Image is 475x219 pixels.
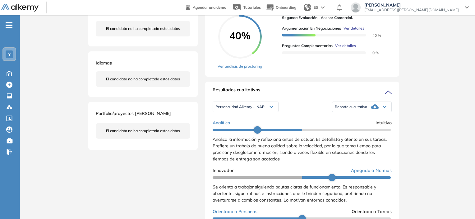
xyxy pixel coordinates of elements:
[96,60,112,66] span: Idiomas
[321,6,325,9] img: arrow
[304,4,311,11] img: world
[266,1,296,14] button: Onboarding
[365,50,379,55] span: 0 %
[364,7,459,12] span: [EMAIL_ADDRESS][PERSON_NAME][DOMAIN_NAME]
[213,120,230,126] span: Analítico
[282,15,387,21] span: Segunda evaluación - Asesor Comercial.
[106,26,180,31] span: El candidato no ha completado estos datos
[314,5,318,10] span: ES
[218,31,262,40] span: 40%
[376,120,392,126] span: Intuitivo
[344,26,364,31] span: Ver detalles
[193,5,226,10] span: Agendar una demo
[106,128,180,134] span: El candidato no ha completado estos datos
[276,5,296,10] span: Onboarding
[8,52,11,57] span: Y
[351,167,392,174] span: Apegado a Normas
[243,5,261,10] span: Tutoriales
[444,189,475,219] iframe: Chat Widget
[341,26,364,31] button: Ver detalles
[213,136,387,162] span: Analiza la información y reflexiona antes de actuar. Es detallista y atento en sus tareas. Prefie...
[186,3,226,11] a: Agendar una demo
[6,25,12,26] i: -
[444,189,475,219] div: Widget de chat
[282,43,333,49] span: Preguntas complementarias
[282,26,341,31] span: Argumentación en negociaciones
[335,104,367,109] span: Reporte cualitativo
[213,87,260,97] span: Resultados cualitativos
[365,33,381,38] span: 40 %
[213,167,233,174] span: Innovador
[335,43,356,49] span: Ver detalles
[213,208,257,215] span: Orientado a Personas
[218,64,262,69] a: Ver análisis de proctoring
[213,184,376,203] span: Se orienta a trabajar siguiendo pautas claras de funcionamiento. Es responsable y obediente, sigu...
[333,43,356,49] button: Ver detalles
[96,111,171,116] span: Portfolio/proyectos [PERSON_NAME]
[352,208,392,215] span: Orientado a Tareas
[215,104,265,109] span: Personalidad Alkemy - INAP
[364,2,459,7] span: [PERSON_NAME]
[106,76,180,82] span: El candidato no ha completado estos datos
[1,4,39,12] img: Logo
